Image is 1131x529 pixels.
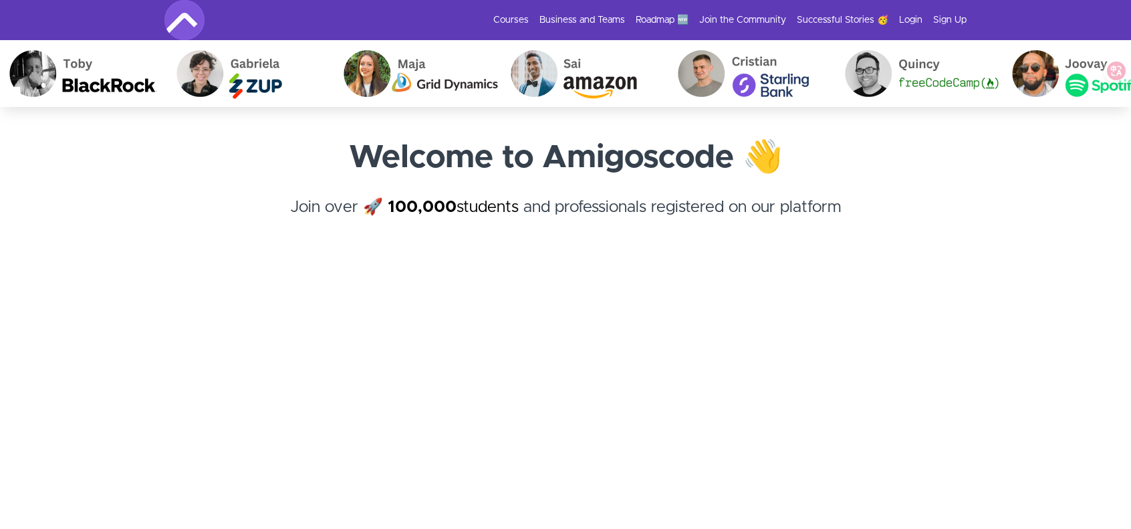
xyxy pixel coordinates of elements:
[493,13,529,27] a: Courses
[388,199,457,215] strong: 100,000
[388,199,519,215] a: 100,000students
[899,13,922,27] a: Login
[933,13,967,27] a: Sign Up
[666,40,834,107] img: Cristian
[797,13,888,27] a: Successful Stories 🥳
[349,142,783,174] strong: Welcome to Amigoscode 👋
[165,40,332,107] img: Gabriela
[636,13,688,27] a: Roadmap 🆕
[499,40,666,107] img: Sai
[539,13,625,27] a: Business and Teams
[834,40,1001,107] img: Quincy
[332,40,499,107] img: Maja
[164,195,967,243] h4: Join over 🚀 and professionals registered on our platform
[699,13,786,27] a: Join the Community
